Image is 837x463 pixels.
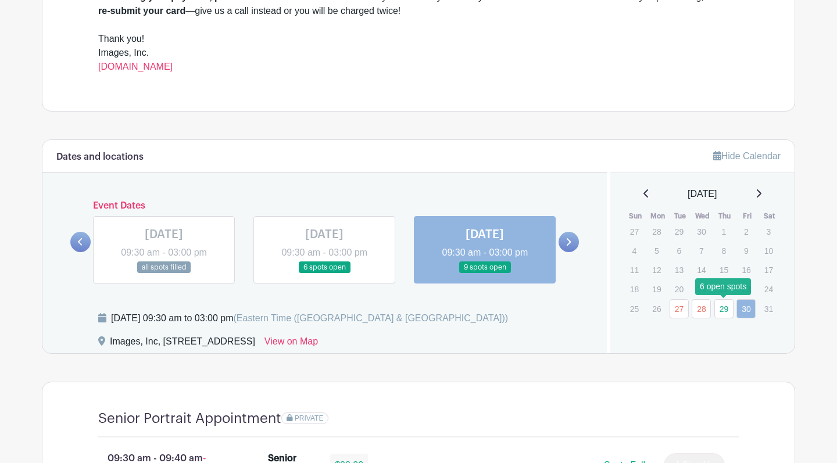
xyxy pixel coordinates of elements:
p: 12 [647,261,666,279]
p: 1 [714,222,734,241]
p: 20 [670,280,689,298]
p: 25 [625,300,644,318]
span: (Eastern Time ([GEOGRAPHIC_DATA] & [GEOGRAPHIC_DATA])) [233,313,508,323]
span: PRIVATE [295,414,324,422]
div: Thank you! [98,32,739,46]
p: 2 [736,222,756,241]
p: 21 [692,280,711,298]
p: 19 [647,280,666,298]
p: 10 [759,242,778,260]
a: 30 [736,299,756,318]
p: 29 [670,222,689,241]
p: 17 [759,261,778,279]
p: 16 [736,261,756,279]
p: 27 [625,222,644,241]
a: 29 [714,299,734,318]
h6: Event Dates [91,200,559,211]
th: Mon [646,210,669,222]
p: 3 [759,222,778,241]
p: 7 [692,242,711,260]
p: 5 [647,242,666,260]
h4: Senior Portrait Appointment [98,410,281,427]
p: 14 [692,261,711,279]
a: View on Map [264,335,318,353]
th: Thu [714,210,736,222]
div: [DATE] 09:30 am to 03:00 pm [111,311,508,325]
a: 27 [670,299,689,318]
th: Fri [736,210,759,222]
p: 28 [647,222,666,241]
div: 6 open spots [695,278,751,295]
p: 11 [625,261,644,279]
p: 9 [736,242,756,260]
p: 24 [759,280,778,298]
th: Wed [691,210,714,222]
th: Tue [669,210,692,222]
p: 13 [670,261,689,279]
p: 31 [759,300,778,318]
div: Images, Inc, [STREET_ADDRESS] [110,335,255,353]
a: [DOMAIN_NAME] [98,62,173,71]
h6: Dates and locations [56,152,144,163]
th: Sun [624,210,647,222]
p: 18 [625,280,644,298]
a: 28 [692,299,711,318]
div: Images, Inc. [98,46,739,60]
th: Sat [759,210,781,222]
p: 30 [692,222,711,241]
span: [DATE] [688,187,717,201]
p: 6 [670,242,689,260]
p: 26 [647,300,666,318]
p: 8 [714,242,734,260]
p: 15 [714,261,734,279]
p: 4 [625,242,644,260]
a: Hide Calendar [713,151,781,161]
